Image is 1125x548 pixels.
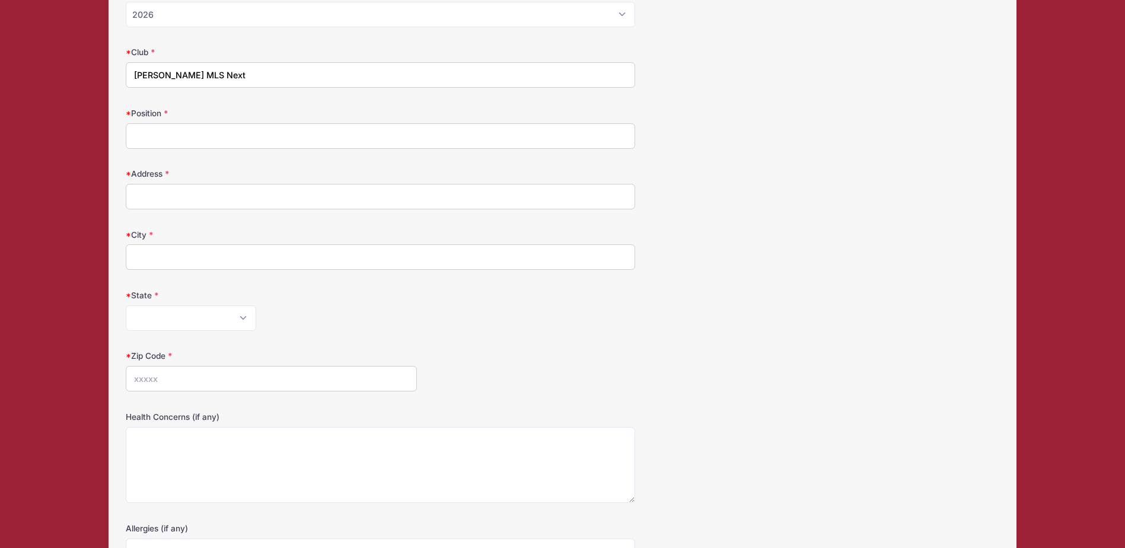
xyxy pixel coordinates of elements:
label: State [126,289,417,301]
label: City [126,229,417,241]
label: Club [126,46,417,58]
label: Zip Code [126,350,417,362]
label: Health Concerns (if any) [126,411,417,423]
label: Address [126,168,417,180]
label: Allergies (if any) [126,522,417,534]
input: xxxxx [126,366,417,391]
label: Position [126,107,417,119]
